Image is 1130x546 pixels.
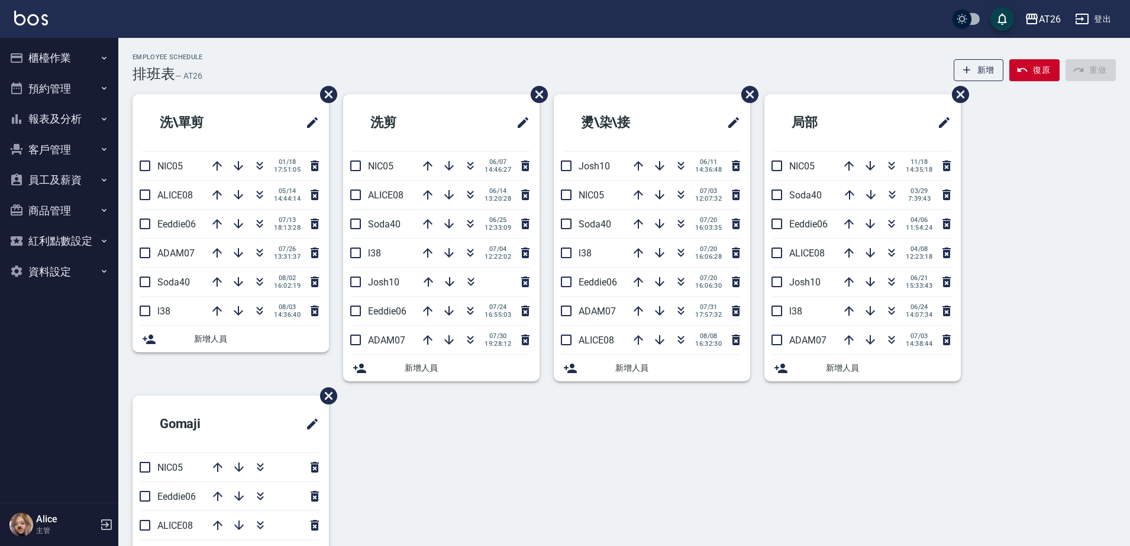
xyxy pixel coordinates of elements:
[274,253,301,261] span: 13:31:37
[157,462,183,473] span: NIC05
[5,165,114,195] button: 員工及薪資
[274,224,301,232] span: 18:13:28
[142,403,258,445] h2: Gomaji
[789,219,828,230] span: Eeddie06
[485,340,511,348] span: 19:28:12
[906,311,932,319] span: 14:07:34
[274,195,301,203] span: 14:44:14
[789,306,802,317] span: l38
[368,248,381,259] span: l38
[579,277,617,288] span: Eeddie06
[695,195,722,203] span: 12:07:32
[142,101,260,144] h2: 洗\單剪
[485,187,511,195] span: 06/14
[485,166,511,174] span: 14:46:27
[695,282,722,290] span: 16:06:30
[298,108,319,137] span: 修改班表的標題
[695,245,722,253] span: 07/20
[368,277,399,288] span: Josh10
[353,101,461,144] h2: 洗剪
[990,7,1014,31] button: save
[906,245,932,253] span: 04/08
[5,256,114,287] button: 資料設定
[311,378,339,413] span: 刪除班表
[157,491,196,502] span: Eeddie06
[5,134,114,165] button: 客戶管理
[906,224,932,232] span: 11:54:24
[826,362,951,374] span: 新增人員
[274,158,301,166] span: 01/18
[157,160,183,172] span: NIC05
[157,190,193,201] span: ALICE08
[695,224,722,232] span: 16:03:35
[274,311,301,319] span: 14:36:40
[695,216,722,224] span: 07/20
[906,274,932,282] span: 06/21
[485,195,511,203] span: 13:20:28
[157,248,195,259] span: ADAM07
[789,190,822,201] span: Soda40
[1039,12,1061,27] div: AT26
[274,274,301,282] span: 08/02
[906,166,932,174] span: 14:35:18
[1009,59,1060,81] button: 復原
[5,43,114,73] button: 櫃檯作業
[906,158,932,166] span: 11/18
[485,303,511,311] span: 07/24
[133,66,175,82] h3: 排班表
[509,108,530,137] span: 修改班表的標題
[906,332,932,340] span: 07/03
[368,190,403,201] span: ALICE08
[9,513,33,537] img: Person
[789,248,825,259] span: ALICE08
[930,108,951,137] span: 修改班表的標題
[695,303,722,311] span: 07/31
[157,277,190,288] span: Soda40
[789,160,815,172] span: NIC05
[157,520,193,531] span: ALICE08
[732,77,760,112] span: 刪除班表
[695,166,722,174] span: 14:36:48
[943,77,971,112] span: 刪除班表
[579,306,616,317] span: ADAM07
[485,158,511,166] span: 06/07
[695,311,722,319] span: 17:57:32
[368,219,401,230] span: Soda40
[5,104,114,134] button: 報表及分析
[298,410,319,438] span: 修改班表的標題
[485,311,511,319] span: 16:55:03
[906,253,932,261] span: 12:23:18
[157,219,196,230] span: Eeddie06
[5,226,114,256] button: 紅利點數設定
[906,216,932,224] span: 04/06
[5,195,114,226] button: 商品管理
[579,219,611,230] span: Soda40
[789,335,826,346] span: ADAM07
[719,108,741,137] span: 修改班表的標題
[485,224,511,232] span: 12:33:09
[274,216,301,224] span: 07/13
[405,362,530,374] span: 新增人員
[1070,8,1116,30] button: 登出
[579,160,610,172] span: Josh10
[695,340,722,348] span: 16:32:30
[485,332,511,340] span: 07/30
[764,355,961,381] div: 新增人員
[368,160,393,172] span: NIC05
[695,332,722,340] span: 08/08
[368,306,406,317] span: Eeddie06
[343,355,540,381] div: 新增人員
[133,326,329,352] div: 新增人員
[695,158,722,166] span: 06/11
[695,253,722,261] span: 16:06:28
[695,274,722,282] span: 07/20
[906,195,932,203] span: 7:39:43
[485,253,511,261] span: 12:22:02
[14,11,48,25] img: Logo
[274,187,301,195] span: 05/14
[563,101,683,144] h2: 燙\染\接
[133,53,203,61] h2: Employee Schedule
[274,303,301,311] span: 08/03
[311,77,339,112] span: 刪除班表
[579,190,604,201] span: NIC05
